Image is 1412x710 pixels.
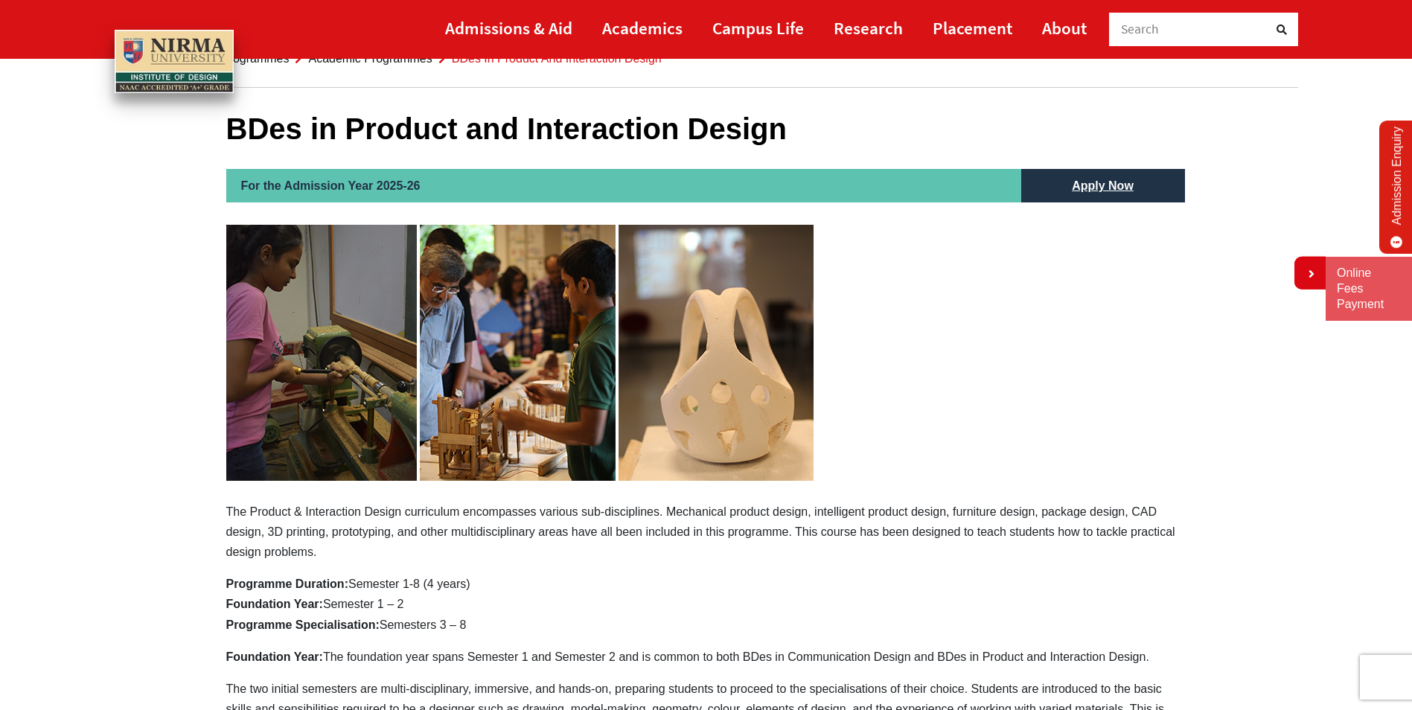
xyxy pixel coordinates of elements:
p: Semester 1-8 (4 years) Semester 1 – 2 Semesters 3 – 8 [226,574,1186,635]
a: Research [834,11,903,45]
a: Campus Life [712,11,804,45]
b: Programme Specialisation: [226,618,380,631]
h2: For the Admission Year 2025-26 [226,169,1021,202]
p: The foundation year spans Semester 1 and Semester 2 and is common to both BDes in Communication D... [226,647,1186,667]
a: Admissions & Aid [445,11,572,45]
span: Search [1121,21,1160,37]
b: Foundation Year: [226,598,323,610]
p: The Product & Interaction Design curriculum encompasses various sub-disciplines. Mechanical produ... [226,225,1186,562]
a: About [1042,11,1087,45]
a: Academics [602,11,683,45]
a: Placement [933,11,1012,45]
h1: BDes in Product and Interaction Design [226,111,1186,147]
a: Online Fees Payment [1337,266,1401,312]
img: ID [226,225,814,481]
a: Apply Now [1057,169,1149,202]
b: Programme Duration: [226,578,348,590]
img: main_logo [115,30,234,94]
strong: Foundation Year: [226,650,323,663]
